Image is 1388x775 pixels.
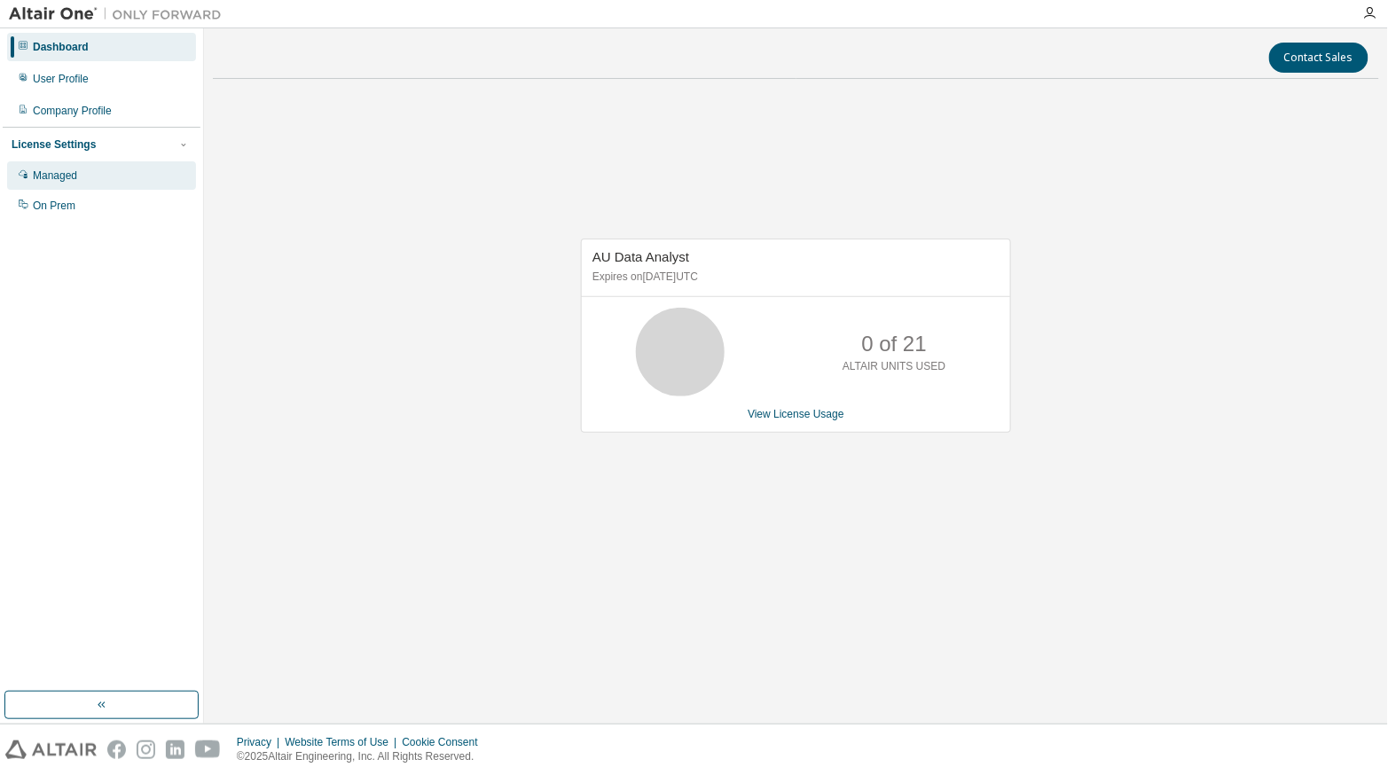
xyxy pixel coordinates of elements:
p: 0 of 21 [862,329,927,359]
p: © 2025 Altair Engineering, Inc. All Rights Reserved. [237,749,489,764]
span: AU Data Analyst [592,249,689,264]
div: Managed [33,168,77,183]
img: youtube.svg [195,740,221,759]
a: View License Usage [748,408,844,420]
p: ALTAIR UNITS USED [843,359,945,374]
div: User Profile [33,72,89,86]
img: instagram.svg [137,740,155,759]
p: Expires on [DATE] UTC [592,270,995,285]
div: Company Profile [33,104,112,118]
div: License Settings [12,137,96,152]
div: On Prem [33,199,75,213]
img: linkedin.svg [166,740,184,759]
div: Dashboard [33,40,89,54]
div: Privacy [237,735,285,749]
div: Cookie Consent [402,735,488,749]
img: facebook.svg [107,740,126,759]
img: Altair One [9,5,231,23]
div: Website Terms of Use [285,735,402,749]
img: altair_logo.svg [5,740,97,759]
button: Contact Sales [1269,43,1368,73]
